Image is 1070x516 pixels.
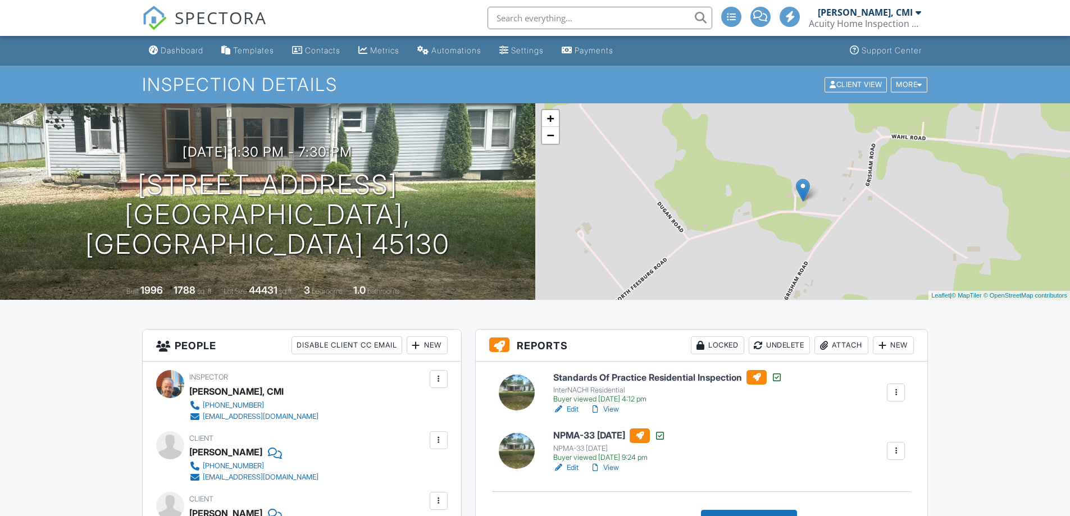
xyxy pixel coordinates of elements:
a: Automations (Advanced) [413,40,486,61]
span: Inspector [189,373,228,381]
a: [PHONE_NUMBER] [189,460,318,472]
div: 1788 [174,284,195,296]
div: Dashboard [161,45,203,55]
div: | [928,291,1070,300]
div: 44431 [249,284,277,296]
div: Metrics [370,45,399,55]
div: New [873,336,914,354]
input: Search everything... [488,7,712,29]
a: © OpenStreetMap contributors [984,292,1067,299]
a: Leaflet [931,292,950,299]
div: Automations [431,45,481,55]
span: bedrooms [312,287,343,295]
h3: Reports [476,330,928,362]
span: Client [189,495,213,503]
a: Contacts [288,40,345,61]
span: bathrooms [367,287,399,295]
a: View [590,404,619,415]
a: Dashboard [144,40,208,61]
a: Payments [557,40,618,61]
div: NPMA-33 [DATE] [553,444,666,453]
a: [EMAIL_ADDRESS][DOMAIN_NAME] [189,411,318,422]
h1: Inspection Details [142,75,928,94]
span: Client [189,434,213,442]
h6: NPMA-33 [DATE] [553,428,666,443]
div: Locked [691,336,744,354]
a: Standards Of Practice Residential Inspection InterNACHI Residential Buyer viewed [DATE] 4:12 pm [553,370,782,404]
div: Templates [233,45,274,55]
a: Support Center [845,40,926,61]
h6: Standards Of Practice Residential Inspection [553,370,782,385]
div: Undelete [749,336,810,354]
span: SPECTORA [175,6,267,29]
img: The Best Home Inspection Software - Spectora [142,6,167,30]
div: More [891,77,927,92]
div: [PHONE_NUMBER] [203,401,264,410]
a: Templates [217,40,279,61]
div: Contacts [305,45,340,55]
span: Built [126,287,139,295]
div: Payments [575,45,613,55]
a: View [590,462,619,473]
h3: People [143,330,461,362]
h1: [STREET_ADDRESS] [GEOGRAPHIC_DATA], [GEOGRAPHIC_DATA] 45130 [18,170,517,259]
div: [PERSON_NAME], CMI [189,383,284,400]
a: Zoom out [542,127,559,144]
div: Client View [825,77,887,92]
div: Buyer viewed [DATE] 4:12 pm [553,395,782,404]
a: Client View [823,80,890,88]
a: Settings [495,40,548,61]
a: [PHONE_NUMBER] [189,400,318,411]
div: [PERSON_NAME], CMI [818,7,913,18]
div: [PERSON_NAME] [189,444,262,460]
a: © MapTiler [951,292,982,299]
div: Settings [511,45,544,55]
span: sq.ft. [279,287,293,295]
div: [PHONE_NUMBER] [203,462,264,471]
span: Lot Size [224,287,247,295]
a: Metrics [354,40,404,61]
div: Disable Client CC Email [292,336,402,354]
div: Attach [814,336,868,354]
a: Zoom in [542,110,559,127]
div: New [407,336,448,354]
span: sq. ft. [197,287,213,295]
div: Acuity Home Inspection Services [809,18,921,29]
div: Support Center [862,45,922,55]
div: InterNACHI Residential [553,386,782,395]
a: SPECTORA [142,15,267,39]
a: [EMAIL_ADDRESS][DOMAIN_NAME] [189,472,318,483]
div: Buyer viewed [DATE] 9:24 pm [553,453,666,462]
h3: [DATE] 1:30 pm - 7:30 pm [183,144,352,159]
a: Edit [553,404,579,415]
a: Edit [553,462,579,473]
div: [EMAIL_ADDRESS][DOMAIN_NAME] [203,473,318,482]
div: 1.0 [353,284,366,296]
a: NPMA-33 [DATE] NPMA-33 [DATE] Buyer viewed [DATE] 9:24 pm [553,428,666,462]
div: 1996 [140,284,163,296]
div: [EMAIL_ADDRESS][DOMAIN_NAME] [203,412,318,421]
div: 3 [304,284,310,296]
